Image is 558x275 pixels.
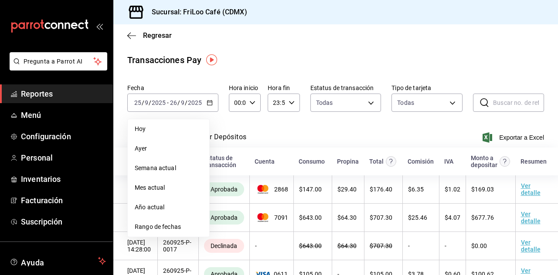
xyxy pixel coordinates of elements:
input: ---- [187,99,202,106]
span: $ 176.40 [370,186,392,193]
label: Fecha [127,85,218,91]
span: $ 643.00 [299,242,322,249]
span: $ 64.30 [337,214,357,221]
span: Configuración [21,131,106,142]
button: Regresar [127,31,172,40]
div: Cuenta [255,158,275,165]
td: - [439,232,466,260]
span: $ 169.03 [471,186,494,193]
div: Todas [397,98,414,107]
span: Aprobada [207,186,241,193]
span: Facturación [21,195,106,206]
td: [DATE] 14:54:17 [113,175,157,204]
span: / [177,99,180,106]
span: Semana actual [135,164,202,173]
span: Menú [21,109,106,121]
label: Estatus de transacción [310,85,381,91]
svg: Este monto equivale al total pagado por el comensal antes de aplicar Comisión e IVA. [386,156,396,167]
img: Tooltip marker [206,54,217,65]
span: Reportes [21,88,106,100]
input: -- [180,99,185,106]
h3: Sucursal: FriLoo Café (CDMX) [145,7,247,17]
div: Transacciones declinadas por el banco emisor. No se hace ningún cargo al tarjetahabiente ni al co... [204,239,244,253]
span: Año actual [135,203,202,212]
label: Hora inicio [229,85,261,91]
span: $ 643.00 [299,214,322,221]
span: Aprobada [207,214,241,221]
div: Monto a depositar [471,154,497,168]
span: / [142,99,144,106]
span: 7091 [255,213,288,222]
span: $ 64.30 [337,242,357,249]
div: Transacciones cobradas de manera exitosa. [204,211,244,225]
span: / [185,99,187,106]
button: Exportar a Excel [484,132,544,143]
button: Pregunta a Parrot AI [10,52,107,70]
div: Transacciones cobradas de manera exitosa. [204,182,244,196]
div: Transacciones Pay [127,54,201,67]
span: Hoy [135,124,202,134]
td: $0.00 [466,232,515,260]
label: Hora fin [268,85,299,91]
span: $ 1.02 [445,186,460,193]
div: Consumo [299,158,325,165]
button: open_drawer_menu [96,23,103,30]
div: Propina [337,158,359,165]
a: Ver detalle [521,211,541,225]
span: Personal [21,152,106,164]
span: Ayer [135,144,202,153]
a: Ver detalle [521,239,541,253]
span: Mes actual [135,183,202,192]
span: Suscripción [21,216,106,228]
svg: Este es el monto resultante del total pagado menos comisión e IVA. Esta será la parte que se depo... [500,156,510,167]
span: Rango de fechas [135,222,202,231]
span: $ 6.35 [408,186,424,193]
input: Buscar no. de referencia [493,94,544,111]
div: Estatus de transacción [204,154,244,168]
span: $ 707.30 [370,214,392,221]
span: $ 29.40 [337,186,357,193]
span: Pregunta a Parrot AI [24,57,94,66]
a: Pregunta a Parrot AI [6,63,107,72]
span: Ayuda [21,256,95,266]
div: IVA [444,158,453,165]
div: Resumen [521,158,547,165]
span: $ 4.07 [445,214,460,221]
span: $ 707.30 [370,242,392,249]
div: Comisión [408,158,434,165]
td: - [249,232,293,260]
span: $ 25.46 [408,214,427,221]
td: [DATE] 14:28:00 [113,232,157,260]
span: 2868 [255,185,288,194]
input: -- [134,99,142,106]
input: -- [144,99,149,106]
span: Declinada [207,242,241,249]
span: Inventarios [21,173,106,185]
div: Total [369,158,384,165]
label: Tipo de tarjeta [391,85,463,91]
input: -- [170,99,177,106]
span: / [149,99,151,106]
a: Ver detalle [521,182,541,196]
td: [DATE] 14:30:47 [113,204,157,232]
input: ---- [151,99,166,106]
span: - [167,99,169,106]
td: 260925-P-0017 [157,232,198,260]
span: $ 677.76 [471,214,494,221]
span: $ 147.00 [299,186,322,193]
button: Ver Depósitos [201,133,247,148]
span: Regresar [143,31,172,40]
td: - [402,232,439,260]
span: Todas [316,98,333,107]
